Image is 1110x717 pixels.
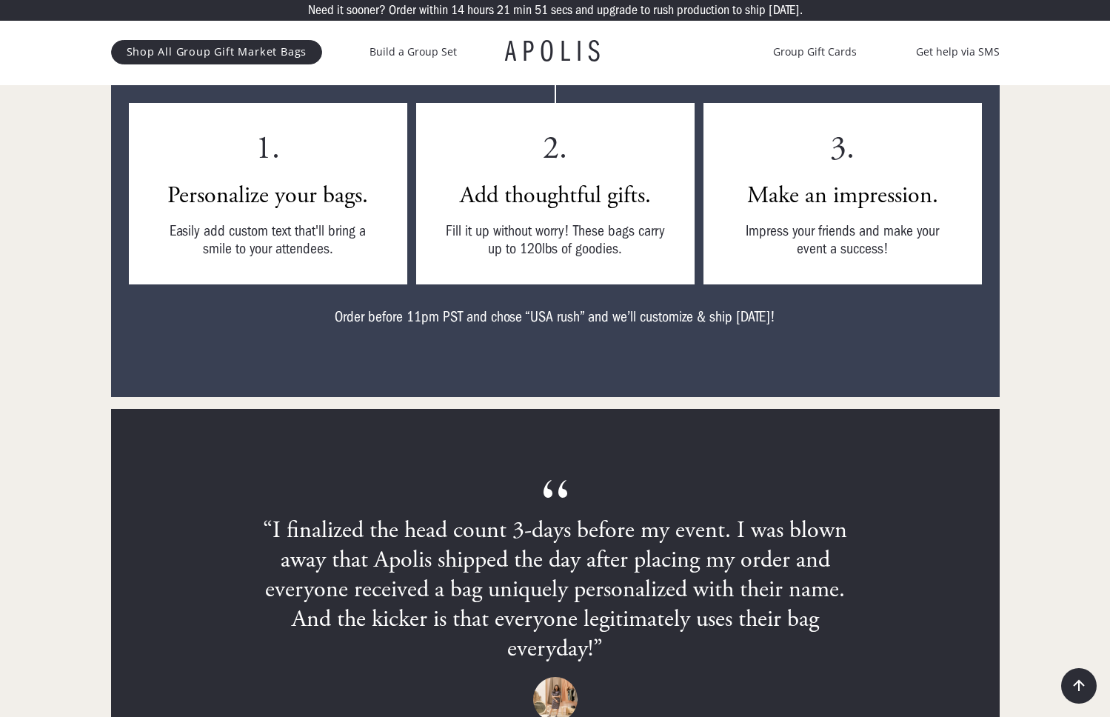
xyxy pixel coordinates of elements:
[156,222,381,258] div: Easily add custom text that'll bring a smile to your attendees.
[308,4,448,17] p: Need it sooner? Order within
[505,37,606,67] a: APOLIS
[543,130,567,169] h3: 2.
[335,308,775,326] div: Order before 11pm PST and chose “USA rush” and we’ll customize & ship [DATE]!
[747,181,938,210] h4: Make an impression.
[513,4,532,17] p: min
[255,130,280,169] h3: 1.
[443,222,668,258] div: Fill it up without worry! These bags carry up to 120lbs of goodies.
[551,4,572,17] p: secs
[830,130,855,169] h3: 3.
[262,516,849,664] h3: “I finalized the head count 3-days before my event. I was blown away that Apolis shipped the day ...
[451,4,464,17] p: 14
[370,43,457,61] a: Build a Group Set
[730,222,955,258] div: Impress your friends and make your event a success!
[497,4,510,17] p: 21
[575,4,803,17] p: and upgrade to rush production to ship [DATE].
[167,181,368,210] h4: Personalize your bags.
[467,4,494,17] p: hours
[535,4,548,17] p: 51
[111,40,323,64] a: Shop All Group Gift Market Bags
[773,43,857,61] a: Group Gift Cards
[460,181,651,210] h4: Add thoughtful gifts.
[916,43,1000,61] a: Get help via SMS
